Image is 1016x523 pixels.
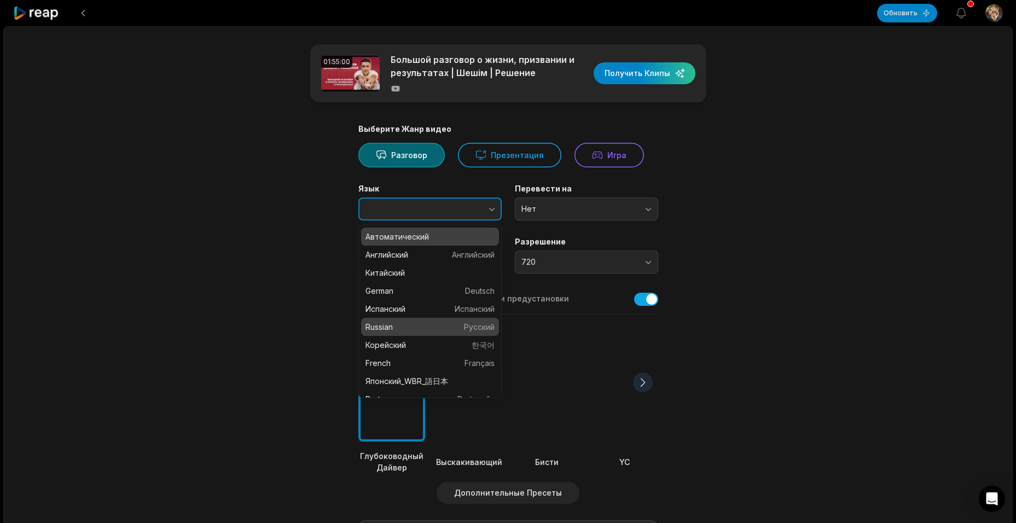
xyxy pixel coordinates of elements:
[365,339,495,351] p: Корейский
[365,321,495,333] p: Russian
[514,456,580,468] div: Бисти
[591,456,658,468] div: YC
[521,204,636,214] span: Нет
[574,143,644,167] button: Игра
[436,456,503,468] div: Выскакивающий
[358,124,658,134] div: Выберите Жанр видео
[321,56,352,68] div: 01:55:00
[488,293,569,314] button: Мои предустановки
[455,303,495,315] span: Испанский
[594,62,695,84] button: Получить Клипы
[365,357,495,369] p: French
[358,184,502,194] label: Язык
[979,486,1005,512] div: Откройте Интерком-Мессенджер
[515,197,658,220] button: Нет
[465,285,495,297] span: Deutsch
[521,257,636,267] span: 720
[437,482,579,504] button: Дополнительные Пресеты
[365,285,495,297] p: German
[365,393,495,405] p: Portuguese
[391,53,579,79] p: Большой разговор о жизни, призвании и результатах | Шешім | Решение
[465,357,495,369] span: Français
[365,249,495,260] p: Английский
[515,237,658,247] label: Разрешение
[365,231,495,242] p: Автоматический
[358,450,425,473] div: Глубоководный Дайвер
[358,143,445,167] button: Разговор
[365,267,495,278] p: Китайский
[457,393,495,405] span: Português
[515,184,658,194] label: Перевести на
[472,339,495,351] span: 한국어
[365,303,495,315] p: Испанский
[452,249,495,260] span: Английский
[515,251,658,274] button: 720
[877,4,937,22] button: Обновить
[464,321,495,333] span: Русский
[458,143,561,167] button: Презентация
[365,375,495,387] p: Японский_WBR_語日本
